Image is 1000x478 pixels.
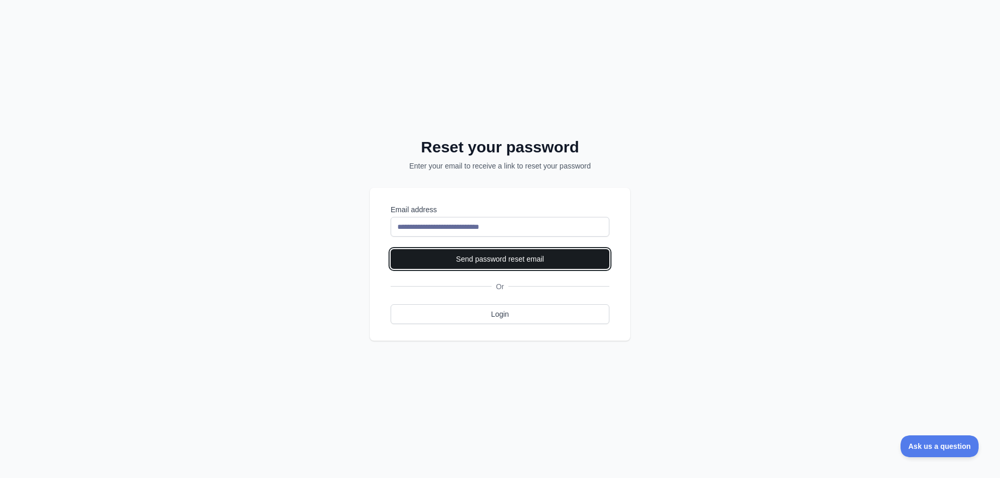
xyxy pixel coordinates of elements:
[901,435,979,457] iframe: Toggle Customer Support
[391,249,609,269] button: Send password reset email
[391,304,609,324] a: Login
[383,161,617,171] p: Enter your email to receive a link to reset your password
[391,204,609,215] label: Email address
[383,138,617,157] h2: Reset your password
[492,281,508,292] span: Or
